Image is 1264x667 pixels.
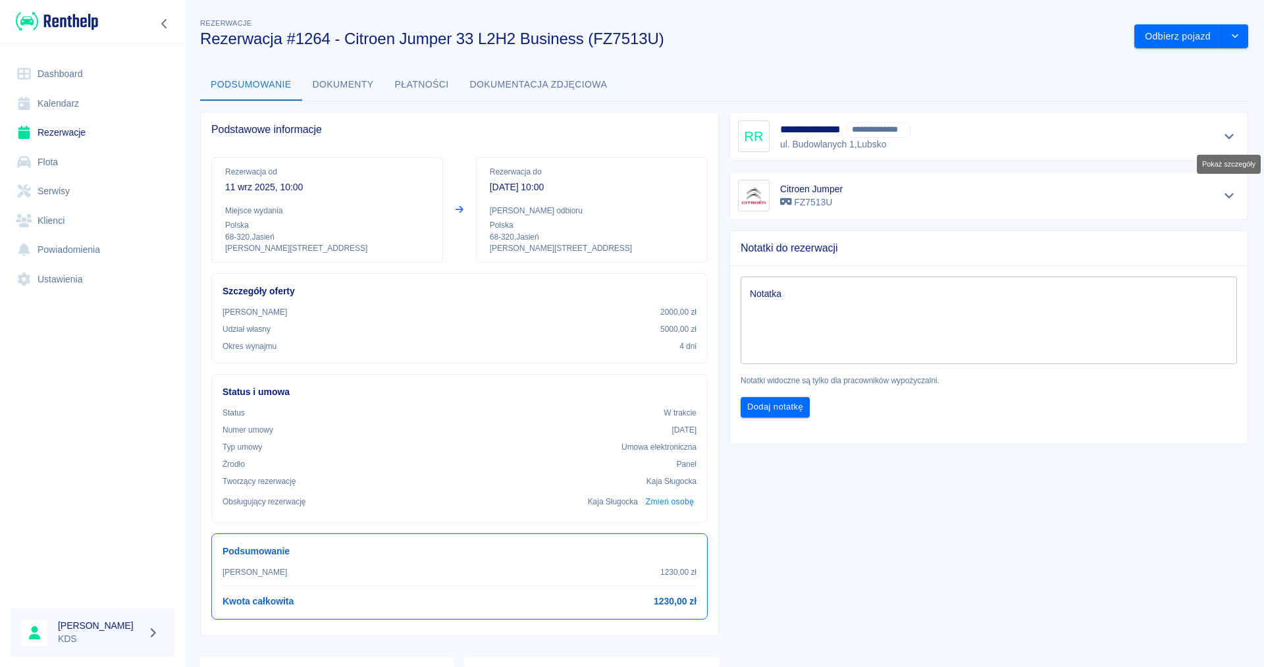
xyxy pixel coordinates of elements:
[780,196,843,209] p: FZ7513U
[11,11,98,32] a: Renthelp logo
[490,205,694,217] p: [PERSON_NAME] odbioru
[646,475,697,487] p: Kaja Sługocka
[225,231,429,243] p: 68-320 , Jasień
[643,493,697,512] button: Zmień osobę
[223,441,262,453] p: Typ umowy
[1197,155,1261,174] div: Pokaż szczegóły
[664,407,697,419] p: W trakcie
[225,180,429,194] p: 11 wrz 2025, 10:00
[58,632,142,646] p: KDS
[741,242,1237,255] span: Notatki do rezerwacji
[741,397,810,417] button: Dodaj notatkę
[200,30,1124,48] h3: Rezerwacja #1264 - Citroen Jumper 33 L2H2 Business (FZ7513U)
[780,138,914,151] p: ul. Budowlanych 1 , Lubsko
[11,235,174,265] a: Powiadomienia
[11,89,174,119] a: Kalendarz
[679,340,697,352] p: 4 dni
[58,619,142,632] h6: [PERSON_NAME]
[16,11,98,32] img: Renthelp logo
[225,243,429,254] p: [PERSON_NAME][STREET_ADDRESS]
[490,231,694,243] p: 68-320 , Jasień
[225,205,429,217] p: Miejsce wydania
[223,340,276,352] p: Okres wynajmu
[1219,127,1240,146] button: Pokaż szczegóły
[200,69,302,101] button: Podsumowanie
[621,441,697,453] p: Umowa elektroniczna
[223,323,271,335] p: Udział własny
[302,69,384,101] button: Dokumenty
[225,166,429,178] p: Rezerwacja od
[223,566,287,578] p: [PERSON_NAME]
[490,243,694,254] p: [PERSON_NAME][STREET_ADDRESS]
[660,306,697,318] p: 2000,00 zł
[654,595,697,608] h6: 1230,00 zł
[11,59,174,89] a: Dashboard
[223,306,287,318] p: [PERSON_NAME]
[225,219,429,231] p: Polska
[200,19,251,27] span: Rezerwacje
[223,475,296,487] p: Tworzący rezerwację
[223,595,294,608] h6: Kwota całkowita
[1219,186,1240,205] button: Pokaż szczegóły
[588,496,638,508] p: Kaja Sługocka
[738,120,770,152] div: RR
[490,166,694,178] p: Rezerwacja do
[223,496,306,508] p: Obsługujący rezerwację
[223,545,697,558] h6: Podsumowanie
[11,118,174,147] a: Rezerwacje
[660,323,697,335] p: 5000,00 zł
[223,385,697,399] h6: Status i umowa
[223,407,245,419] p: Status
[11,176,174,206] a: Serwisy
[223,424,273,436] p: Numer umowy
[211,123,708,136] span: Podstawowe informacje
[223,458,245,470] p: Żrodło
[741,182,767,209] img: Image
[223,284,697,298] h6: Szczegóły oferty
[384,69,460,101] button: Płatności
[741,375,1237,387] p: Notatki widoczne są tylko dla pracowników wypożyczalni.
[660,566,697,578] p: 1230,00 zł
[155,15,174,32] button: Zwiń nawigację
[677,458,697,470] p: Panel
[460,69,618,101] button: Dokumentacja zdjęciowa
[11,147,174,177] a: Flota
[490,219,694,231] p: Polska
[780,182,843,196] h6: Citroen Jumper
[671,424,697,436] p: [DATE]
[1134,24,1222,49] button: Odbierz pojazd
[1222,24,1248,49] button: drop-down
[11,206,174,236] a: Klienci
[490,180,694,194] p: [DATE] 10:00
[11,265,174,294] a: Ustawienia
